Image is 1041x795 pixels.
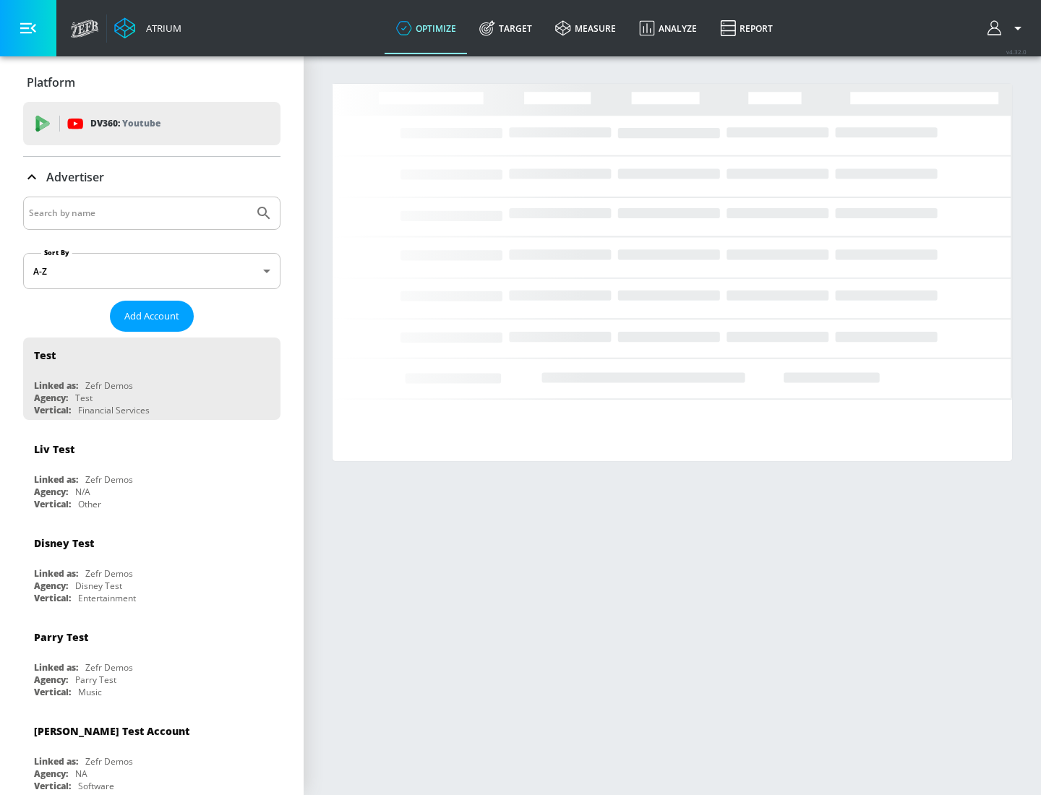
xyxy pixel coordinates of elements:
[34,592,71,604] div: Vertical:
[34,442,74,456] div: Liv Test
[23,431,280,514] div: Liv TestLinked as:Zefr DemosAgency:N/AVertical:Other
[23,62,280,103] div: Platform
[23,338,280,420] div: TestLinked as:Zefr DemosAgency:TestVertical:Financial Services
[34,473,78,486] div: Linked as:
[27,74,75,90] p: Platform
[34,780,71,792] div: Vertical:
[34,661,78,674] div: Linked as:
[23,102,280,145] div: DV360: Youtube
[29,204,248,223] input: Search by name
[34,348,56,362] div: Test
[78,780,114,792] div: Software
[85,567,133,580] div: Zefr Demos
[124,308,179,325] span: Add Account
[41,248,72,257] label: Sort By
[85,755,133,768] div: Zefr Demos
[78,686,102,698] div: Music
[34,392,68,404] div: Agency:
[78,498,101,510] div: Other
[110,301,194,332] button: Add Account
[34,379,78,392] div: Linked as:
[34,567,78,580] div: Linked as:
[75,392,93,404] div: Test
[78,592,136,604] div: Entertainment
[34,674,68,686] div: Agency:
[85,473,133,486] div: Zefr Demos
[34,755,78,768] div: Linked as:
[23,157,280,197] div: Advertiser
[385,2,468,54] a: optimize
[34,630,88,644] div: Parry Test
[34,686,71,698] div: Vertical:
[78,404,150,416] div: Financial Services
[1006,48,1027,56] span: v 4.32.0
[85,379,133,392] div: Zefr Demos
[34,724,189,738] div: [PERSON_NAME] Test Account
[34,536,94,550] div: Disney Test
[75,580,122,592] div: Disney Test
[23,619,280,702] div: Parry TestLinked as:Zefr DemosAgency:Parry TestVertical:Music
[468,2,544,54] a: Target
[122,116,160,131] p: Youtube
[90,116,160,132] p: DV360:
[627,2,708,54] a: Analyze
[544,2,627,54] a: measure
[34,486,68,498] div: Agency:
[85,661,133,674] div: Zefr Demos
[140,22,181,35] div: Atrium
[23,525,280,608] div: Disney TestLinked as:Zefr DemosAgency:Disney TestVertical:Entertainment
[23,253,280,289] div: A-Z
[75,674,116,686] div: Parry Test
[34,580,68,592] div: Agency:
[114,17,181,39] a: Atrium
[34,498,71,510] div: Vertical:
[75,768,87,780] div: NA
[34,404,71,416] div: Vertical:
[75,486,90,498] div: N/A
[46,169,104,185] p: Advertiser
[708,2,784,54] a: Report
[34,768,68,780] div: Agency:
